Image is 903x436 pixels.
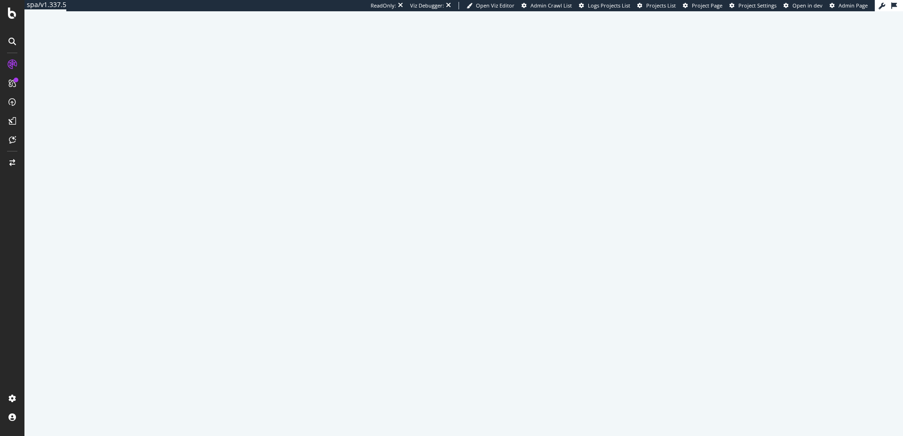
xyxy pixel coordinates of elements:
span: Admin Page [839,2,868,9]
span: Open in dev [792,2,823,9]
a: Project Page [683,2,722,9]
a: Open in dev [784,2,823,9]
span: Admin Crawl List [531,2,572,9]
a: Project Settings [729,2,776,9]
span: Projects List [646,2,676,9]
a: Admin Page [830,2,868,9]
a: Projects List [637,2,676,9]
span: Logs Projects List [588,2,630,9]
a: Open Viz Editor [467,2,515,9]
span: Project Page [692,2,722,9]
a: Admin Crawl List [522,2,572,9]
div: ReadOnly: [371,2,396,9]
div: Viz Debugger: [410,2,444,9]
span: Open Viz Editor [476,2,515,9]
a: Logs Projects List [579,2,630,9]
span: Project Settings [738,2,776,9]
